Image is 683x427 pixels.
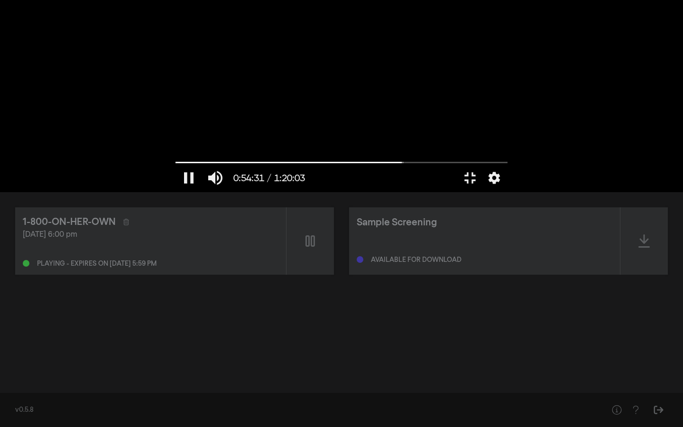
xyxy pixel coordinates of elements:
[175,164,202,192] button: Pause
[649,400,668,419] button: Sign Out
[202,164,229,192] button: Mute
[483,164,505,192] button: More settings
[229,164,310,192] button: 0:54:31 / 1:20:03
[607,400,626,419] button: Help
[626,400,645,419] button: Help
[457,164,483,192] button: Exit full screen
[37,260,157,267] div: Playing - expires on [DATE] 5:59 pm
[357,215,437,230] div: Sample Screening
[23,215,116,229] div: 1-800-ON-HER-OWN
[15,405,588,415] div: v0.5.8
[23,229,278,241] div: [DATE] 6:00 pm
[371,257,461,263] div: Available for download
